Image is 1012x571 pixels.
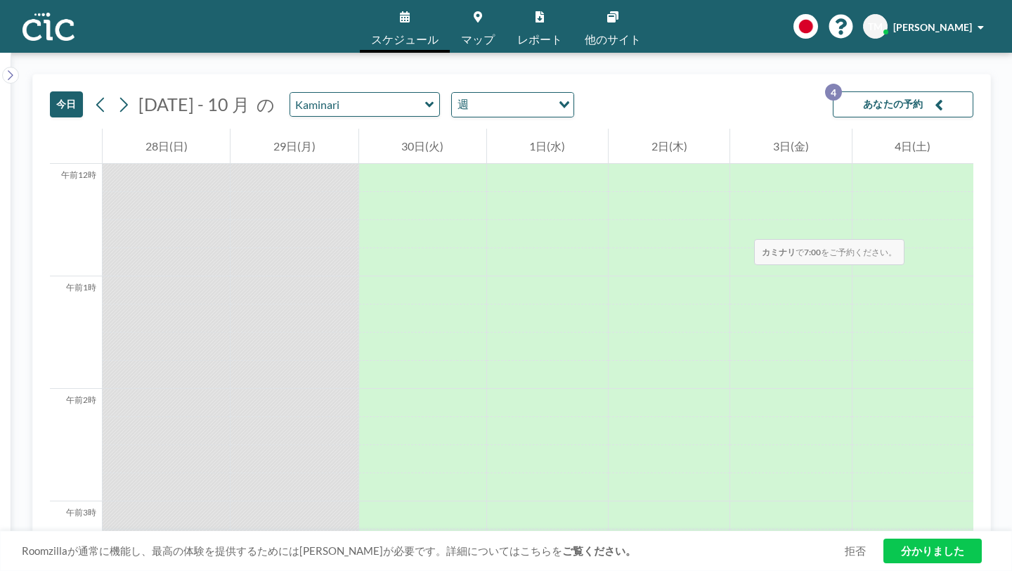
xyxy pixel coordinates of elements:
[461,32,495,46] font: マップ
[66,282,96,293] font: 午前1時
[529,139,565,153] font: 1日(水)
[796,247,804,257] font: で
[651,139,687,153] font: 2日(木)
[562,544,636,557] a: ご覧ください。
[50,91,83,117] button: 今日
[901,544,964,557] font: 分かりました
[401,139,443,153] font: 30日(火)
[61,169,96,180] font: 午前12時
[863,98,923,110] font: あなたの予約
[56,98,77,110] font: 今日
[585,32,641,46] font: 他のサイト
[22,13,74,41] img: 組織ロゴ
[868,20,883,32] font: TM
[762,247,796,257] font: カミナリ
[804,247,821,257] font: 7:00
[821,247,897,257] font: をご予約ください。
[517,32,562,46] font: レポート
[893,21,972,33] font: [PERSON_NAME]
[66,394,96,405] font: 午前2時
[845,544,866,558] a: 拒否
[473,96,550,114] input: オプションを検索
[895,139,930,153] font: 4日(土)
[833,91,973,117] button: あなたの予約4
[138,94,249,115] font: [DATE] - 10 月
[145,139,188,153] font: 28日(日)
[273,139,316,153] font: 29日(月)
[257,94,275,115] font: の
[22,544,562,557] font: Roomzillaが通常に機能し、最高の体験を提供するためには[PERSON_NAME]が必要です。詳細についてはこちらを
[371,32,439,46] font: スケジュール
[452,93,573,117] div: オプションを検索
[831,86,836,98] font: 4
[66,507,96,518] font: 午前3時
[773,139,809,153] font: 3日(金)
[290,93,425,116] input: 雷
[458,97,469,110] font: 週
